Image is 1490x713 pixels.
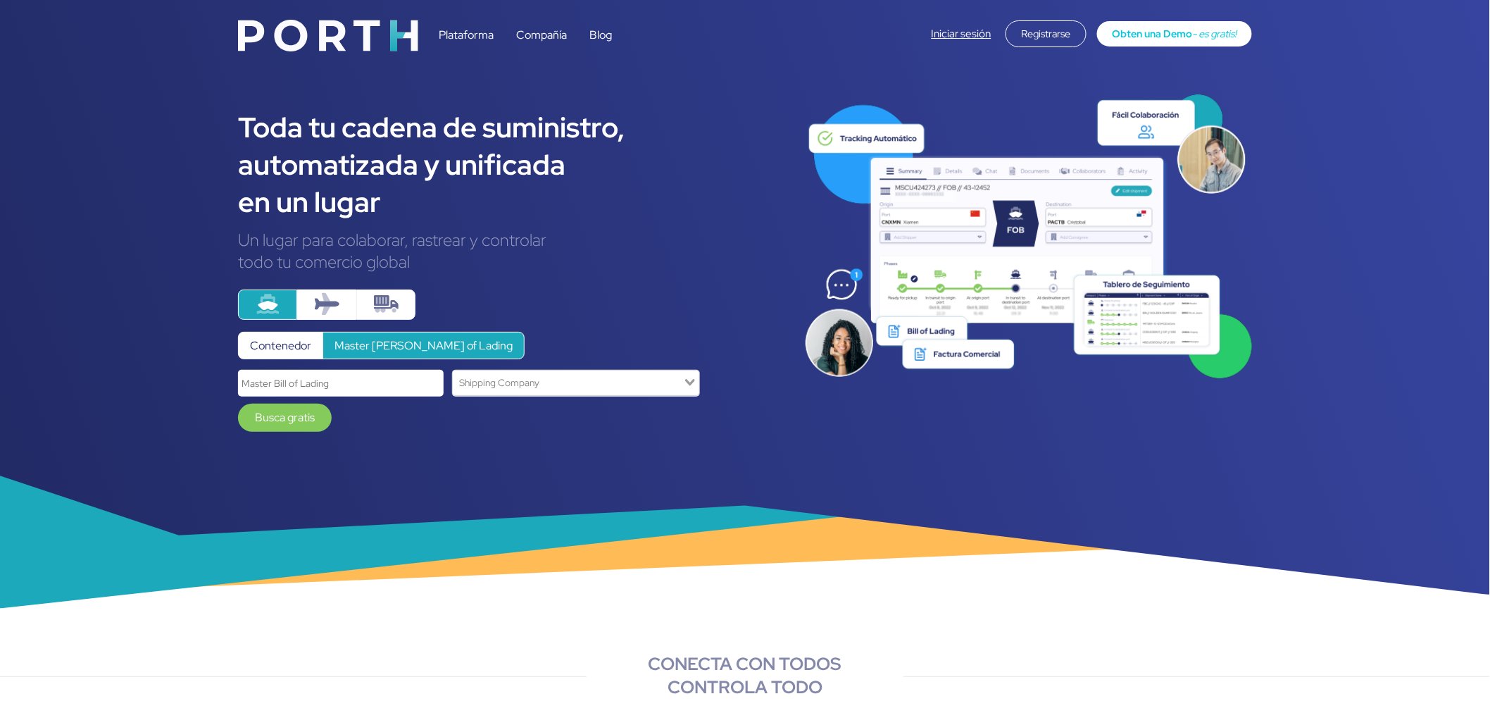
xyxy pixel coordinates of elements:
div: CONECTA CON TODOS [587,652,903,676]
div: Search for option [452,370,700,396]
label: Master [PERSON_NAME] of Lading [323,332,525,359]
img: truck-container.svg [374,292,399,316]
a: Blog [589,27,612,42]
div: automatizada y unificada [238,146,783,183]
img: ship.svg [256,292,280,316]
div: en un lugar [238,183,783,221]
div: CONTROLA TODO [587,676,903,699]
a: Obten una Demo- es gratis! [1097,21,1252,46]
span: - es gratis! [1192,27,1237,40]
input: Master Bill of Lading [238,370,444,396]
div: todo tu comercio global [238,251,783,273]
a: Busca gratis [238,404,332,432]
a: Compañía [516,27,567,42]
a: Iniciar sesión [932,27,991,41]
span: Obten una Demo [1112,27,1192,40]
img: plane.svg [315,292,339,316]
a: Plataforma [439,27,494,42]
div: Registrarse [1006,20,1087,47]
div: Toda tu cadena de suministro, [238,108,783,146]
div: Un lugar para colaborar, rastrear y controlar [238,229,783,251]
input: Search for option [454,373,682,392]
a: Registrarse [1006,26,1087,41]
label: Contenedor [238,332,323,359]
